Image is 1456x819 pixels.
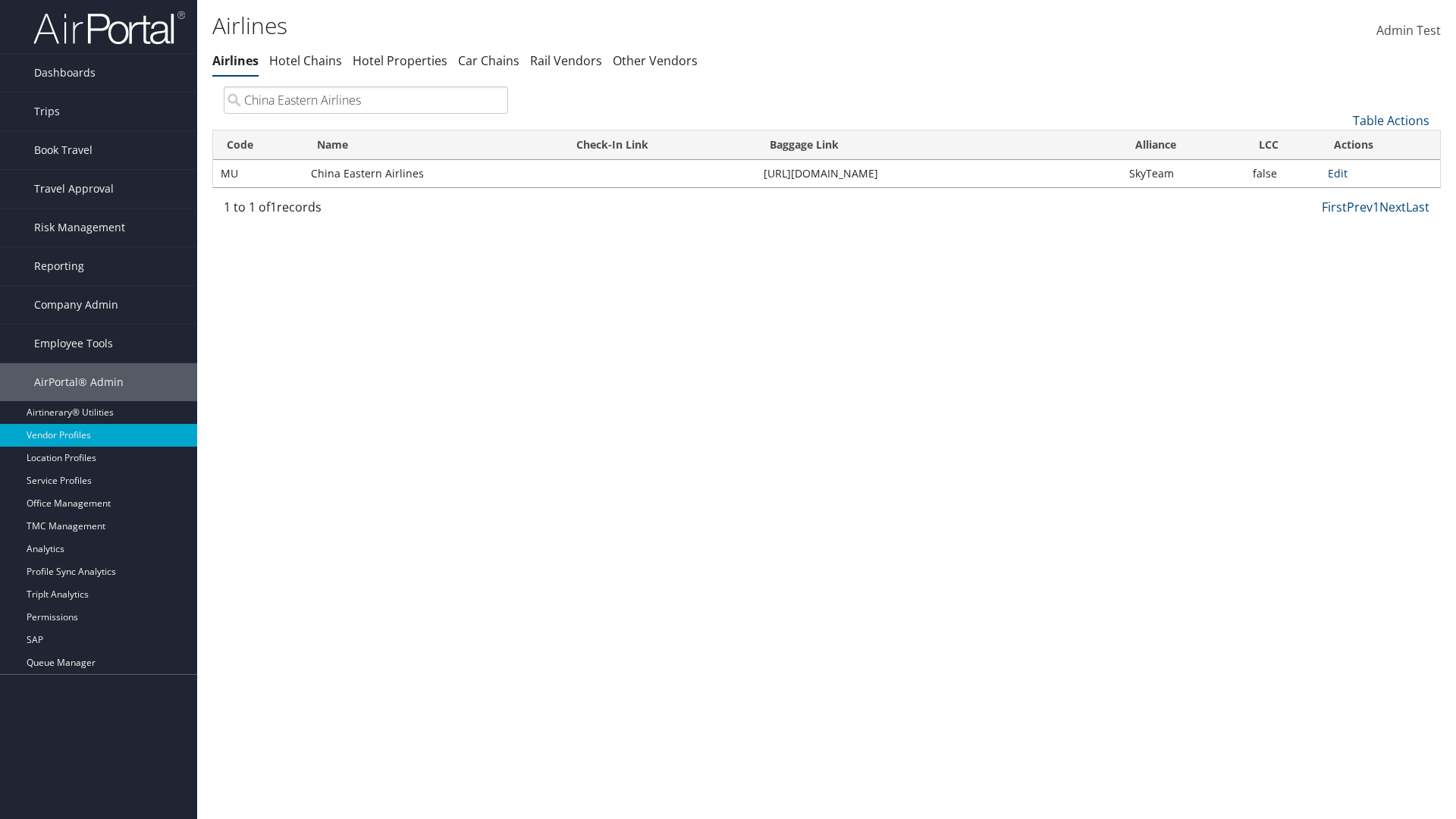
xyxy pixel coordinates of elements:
a: Edit [1328,166,1348,180]
th: LCC: activate to sort column ascending [1245,130,1320,160]
td: [URL][DOMAIN_NAME] [756,160,1122,187]
th: Alliance: activate to sort column ascending [1122,130,1245,160]
th: Name: activate to sort column ascending [303,130,563,160]
span: AirPortal® Admin [34,363,124,401]
span: Reporting [34,247,84,285]
th: Baggage Link: activate to sort column ascending [756,130,1122,160]
span: Admin Test [1376,22,1441,39]
td: MU [213,160,303,187]
span: Company Admin [34,286,118,324]
a: Other Vendors [613,52,698,69]
a: Car Chains [458,52,519,69]
div: 1 to 1 of records [224,198,508,224]
h1: Airlines [212,10,1031,42]
img: airportal-logo.png [33,10,185,45]
a: 1 [1373,199,1379,215]
th: Code: activate to sort column descending [213,130,303,160]
span: Book Travel [34,131,93,169]
a: Hotel Properties [353,52,447,69]
a: Next [1379,199,1406,215]
a: Prev [1347,199,1373,215]
th: Check-In Link: activate to sort column ascending [563,130,757,160]
span: Risk Management [34,209,125,246]
a: Rail Vendors [530,52,602,69]
a: Airlines [212,52,259,69]
a: Admin Test [1376,8,1441,55]
span: 1 [270,199,277,215]
td: China Eastern Airlines [303,160,563,187]
span: Travel Approval [34,170,114,208]
input: Search [224,86,508,114]
td: false [1245,160,1320,187]
span: Employee Tools [34,325,113,362]
td: SkyTeam [1122,160,1245,187]
a: Hotel Chains [269,52,342,69]
span: Dashboards [34,54,96,92]
th: Actions [1320,130,1440,160]
a: Table Actions [1353,112,1429,129]
a: First [1322,199,1347,215]
a: Last [1406,199,1429,215]
span: Trips [34,93,60,130]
